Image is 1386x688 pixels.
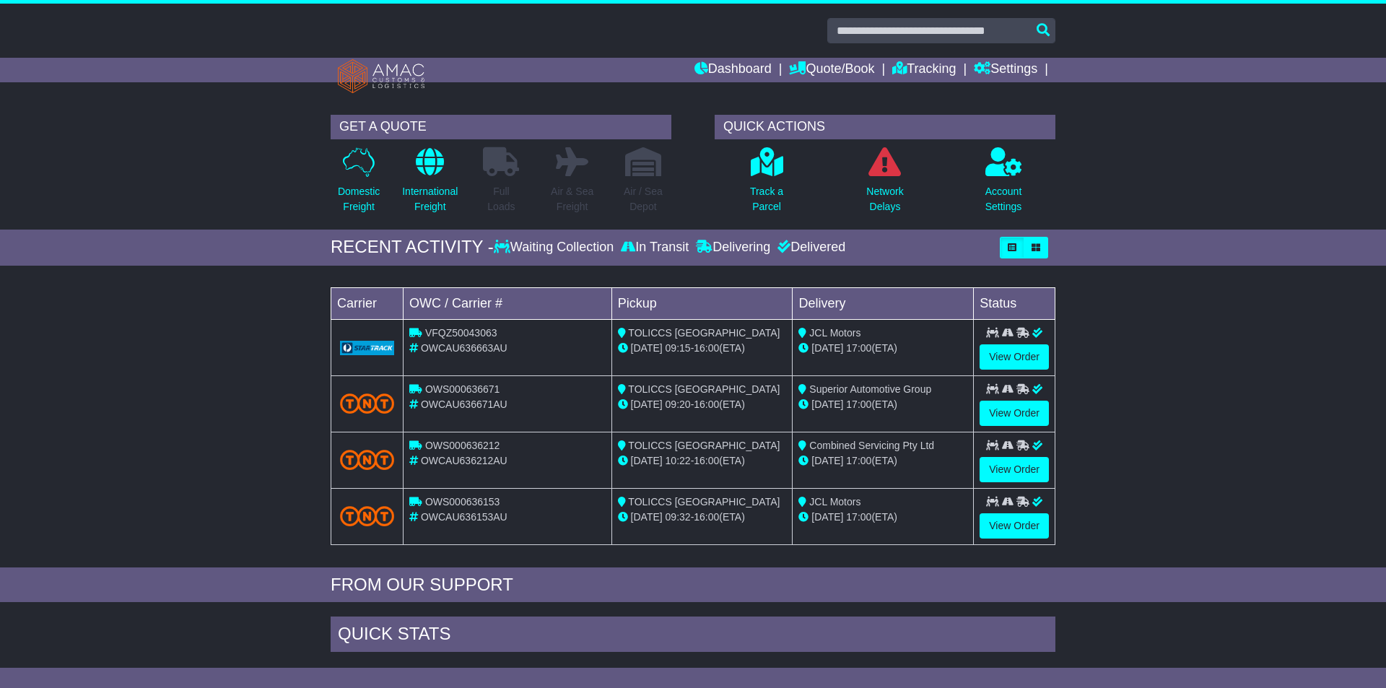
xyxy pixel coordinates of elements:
span: [DATE] [811,455,843,466]
span: TOLICCS [GEOGRAPHIC_DATA] [628,440,780,451]
div: (ETA) [798,510,967,525]
a: Tracking [892,58,956,82]
div: (ETA) [798,397,967,412]
div: GET A QUOTE [331,115,671,139]
span: 17:00 [846,511,871,523]
div: Delivered [774,240,845,256]
p: Network Delays [866,184,903,214]
span: OWCAU636212AU [421,455,507,466]
span: 17:00 [846,399,871,410]
a: Dashboard [694,58,772,82]
a: Track aParcel [749,147,784,222]
a: AccountSettings [985,147,1023,222]
a: Quote/Book [789,58,874,82]
td: Status [974,287,1055,319]
td: Carrier [331,287,404,319]
span: [DATE] [811,399,843,410]
span: JCL Motors [809,327,860,339]
p: International Freight [402,184,458,214]
a: NetworkDelays [866,147,904,222]
div: - (ETA) [618,453,787,469]
span: Combined Servicing Pty Ltd [809,440,934,451]
div: FROM OUR SUPPORT [331,575,1055,596]
span: 09:20 [666,399,691,410]
div: QUICK ACTIONS [715,115,1055,139]
span: 16:00 [694,399,719,410]
span: OWS000636671 [425,383,500,395]
img: TNT_Domestic.png [340,506,394,526]
div: In Transit [617,240,692,256]
p: Domestic Freight [338,184,380,214]
span: OWS000636153 [425,496,500,508]
span: [DATE] [811,511,843,523]
div: Quick Stats [331,617,1055,656]
span: 16:00 [694,511,719,523]
td: OWC / Carrier # [404,287,612,319]
img: GetCarrierServiceLogo [340,341,394,355]
div: - (ETA) [618,397,787,412]
span: OWCAU636671AU [421,399,507,410]
span: OWS000636212 [425,440,500,451]
p: Full Loads [483,184,519,214]
span: OWCAU636153AU [421,511,507,523]
a: Settings [974,58,1037,82]
span: TOLICCS [GEOGRAPHIC_DATA] [628,383,780,395]
p: Air & Sea Freight [551,184,593,214]
div: Delivering [692,240,774,256]
a: View Order [980,513,1049,539]
span: [DATE] [631,342,663,354]
span: [DATE] [811,342,843,354]
a: DomesticFreight [337,147,380,222]
span: 16:00 [694,455,719,466]
a: InternationalFreight [401,147,458,222]
span: TOLICCS [GEOGRAPHIC_DATA] [628,496,780,508]
img: TNT_Domestic.png [340,450,394,469]
div: (ETA) [798,341,967,356]
div: RECENT ACTIVITY - [331,237,494,258]
span: VFQZ50043063 [425,327,497,339]
a: View Order [980,344,1049,370]
span: JCL Motors [809,496,860,508]
a: View Order [980,401,1049,426]
div: - (ETA) [618,341,787,356]
span: 16:00 [694,342,719,354]
td: Delivery [793,287,974,319]
span: 09:32 [666,511,691,523]
span: 17:00 [846,455,871,466]
div: - (ETA) [618,510,787,525]
a: View Order [980,457,1049,482]
div: Waiting Collection [494,240,617,256]
p: Account Settings [985,184,1022,214]
span: [DATE] [631,399,663,410]
span: 10:22 [666,455,691,466]
span: [DATE] [631,455,663,466]
td: Pickup [611,287,793,319]
span: OWCAU636663AU [421,342,507,354]
p: Track a Parcel [750,184,783,214]
span: 09:15 [666,342,691,354]
p: Air / Sea Depot [624,184,663,214]
span: TOLICCS [GEOGRAPHIC_DATA] [628,327,780,339]
img: TNT_Domestic.png [340,393,394,413]
span: Superior Automotive Group [809,383,931,395]
div: (ETA) [798,453,967,469]
span: [DATE] [631,511,663,523]
span: 17:00 [846,342,871,354]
